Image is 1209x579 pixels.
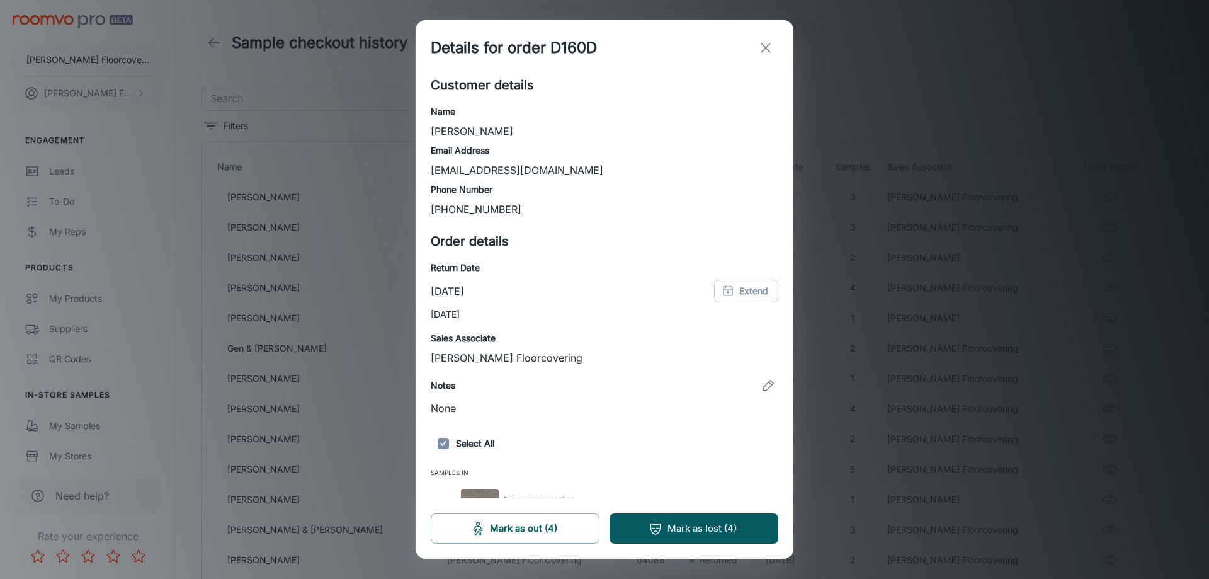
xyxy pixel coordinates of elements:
h6: Sales Associate [431,331,778,345]
h5: Customer details [431,76,778,95]
p: [PERSON_NAME] Floorcovering [431,350,778,365]
p: [DATE] [431,307,778,321]
h6: Name [431,105,778,118]
a: [PHONE_NUMBER] [431,203,521,215]
button: Mark as lost (4) [610,513,778,544]
h5: Order details [431,232,778,251]
span: [PERSON_NAME] Floors [504,495,717,507]
h1: Details for order D160D [431,37,597,59]
img: Floors Pet Perfect Plus Grand Outlook Hammerhead [461,489,499,527]
h6: Return Date [431,261,778,275]
p: None [431,401,778,416]
span: Samples In [431,466,778,484]
button: exit [753,35,778,60]
h6: Phone Number [431,183,778,197]
button: Mark as out (4) [431,513,599,544]
h6: Notes [431,379,455,393]
button: Extend [714,280,778,302]
p: [DATE] [431,284,464,299]
a: [EMAIL_ADDRESS][DOMAIN_NAME] [431,164,603,176]
h6: Email Address [431,144,778,158]
h6: Select All [431,431,778,456]
p: [PERSON_NAME] [431,123,778,139]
